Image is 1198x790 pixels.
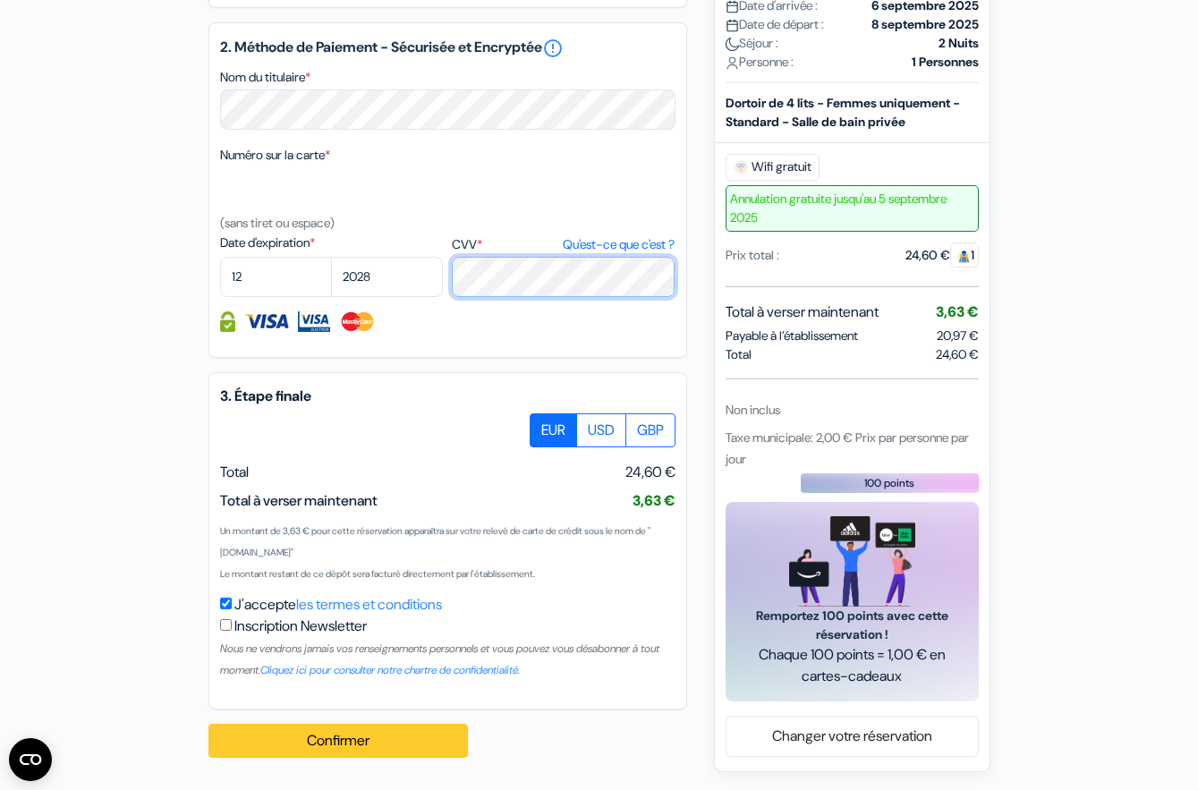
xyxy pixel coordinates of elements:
[939,34,979,53] strong: 2 Nuits
[339,311,376,332] img: Master Card
[726,154,820,181] span: Wifi gratuit
[234,594,442,616] label: J'accepte
[726,53,794,72] span: Personne :
[296,595,442,614] a: les termes et conditions
[864,475,914,491] span: 100 points
[871,15,979,34] strong: 8 septembre 2025
[747,607,957,644] span: Remportez 100 points avec cette réservation !
[905,246,979,265] div: 24,60 €
[542,38,564,59] a: error_outline
[950,242,979,268] span: 1
[625,413,675,447] label: GBP
[220,387,675,404] h5: 3. Étape finale
[937,327,979,344] span: 20,97 €
[726,15,824,34] span: Date de départ :
[726,185,979,232] span: Annulation gratuite jusqu'au 5 septembre 2025
[726,719,978,753] a: Changer votre réservation
[726,56,739,70] img: user_icon.svg
[912,53,979,72] strong: 1 Personnes
[936,302,979,321] span: 3,63 €
[734,160,748,174] img: free_wifi.svg
[726,38,739,51] img: moon.svg
[726,429,969,467] span: Taxe municipale: 2,00 € Prix par personne par jour
[220,38,675,59] h5: 2. Méthode de Paiement - Sécurisée et Encryptée
[726,34,778,53] span: Séjour :
[234,616,367,637] label: Inscription Newsletter
[726,401,979,420] div: Non inclus
[452,235,675,254] label: CVV
[576,413,626,447] label: USD
[747,644,957,687] span: Chaque 100 points = 1,00 € en cartes-cadeaux
[220,146,330,165] label: Numéro sur la carte
[9,738,52,781] button: Ouvrir le widget CMP
[220,311,235,332] img: Information de carte de crédit entièrement encryptée et sécurisée
[625,462,675,483] span: 24,60 €
[563,235,675,254] a: Qu'est-ce que c'est ?
[957,250,971,263] img: guest.svg
[220,215,335,231] small: (sans tiret ou espace)
[220,463,249,481] span: Total
[244,311,289,332] img: Visa
[726,327,858,345] span: Payable à l’établissement
[789,516,915,607] img: gift_card_hero_new.png
[531,413,675,447] div: Basic radio toggle button group
[726,95,960,130] b: Dortoir de 4 lits - Femmes uniquement - Standard - Salle de bain privée
[936,345,979,364] span: 24,60 €
[260,663,520,677] a: Cliquez ici pour consulter notre chartre de confidentialité.
[633,491,675,510] span: 3,63 €
[726,246,779,265] div: Prix total :
[220,234,443,252] label: Date d'expiration
[208,724,468,758] button: Confirmer
[220,525,650,558] small: Un montant de 3,63 € pour cette réservation apparaîtra sur votre relevé de carte de crédit sous l...
[220,491,378,510] span: Total à verser maintenant
[726,19,739,32] img: calendar.svg
[726,302,879,323] span: Total à verser maintenant
[726,345,752,364] span: Total
[220,68,310,87] label: Nom du titulaire
[298,311,330,332] img: Visa Electron
[220,568,535,580] small: Le montant restant de ce dépôt sera facturé directement par l'établissement.
[530,413,577,447] label: EUR
[220,641,659,677] small: Nous ne vendrons jamais vos renseignements personnels et vous pouvez vous désabonner à tout moment.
